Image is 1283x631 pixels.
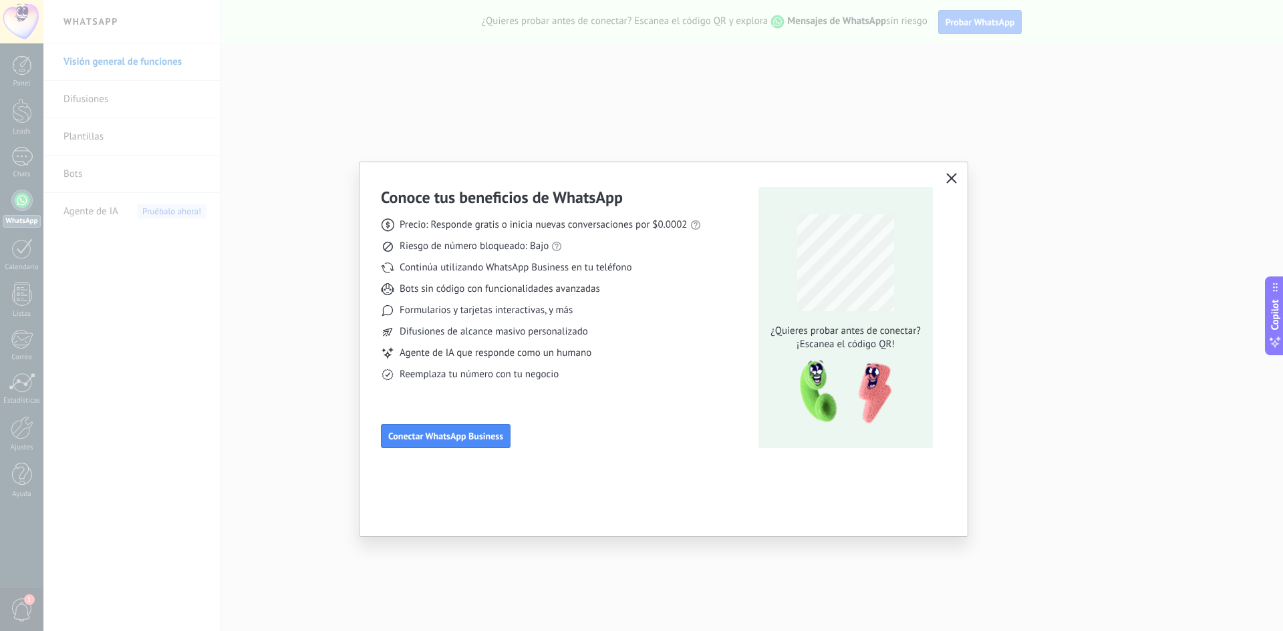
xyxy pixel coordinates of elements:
[400,240,549,253] span: Riesgo de número bloqueado: Bajo
[767,325,925,338] span: ¿Quieres probar antes de conectar?
[1268,299,1282,330] span: Copilot
[789,357,894,428] img: qr-pic-1x.png
[381,424,511,448] button: Conectar WhatsApp Business
[400,304,573,317] span: Formularios y tarjetas interactivas, y más
[400,218,688,232] span: Precio: Responde gratis o inicia nuevas conversaciones por $0.0002
[400,325,588,339] span: Difusiones de alcance masivo personalizado
[400,261,631,274] span: Continúa utilizando WhatsApp Business en tu teléfono
[400,368,559,381] span: Reemplaza tu número con tu negocio
[400,347,591,360] span: Agente de IA que responde como un humano
[767,338,925,351] span: ¡Escanea el código QR!
[400,282,600,296] span: Bots sin código con funcionalidades avanzadas
[381,187,623,208] h3: Conoce tus beneficios de WhatsApp
[388,431,503,441] span: Conectar WhatsApp Business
